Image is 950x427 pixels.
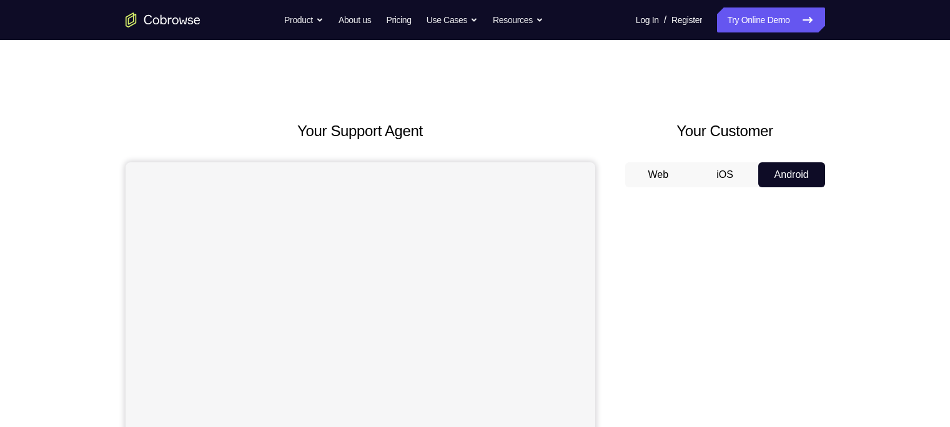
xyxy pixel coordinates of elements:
[493,7,543,32] button: Resources
[339,7,371,32] a: About us
[625,120,825,142] h2: Your Customer
[671,7,702,32] a: Register
[386,7,411,32] a: Pricing
[126,12,200,27] a: Go to the home page
[625,162,692,187] button: Web
[636,7,659,32] a: Log In
[284,7,324,32] button: Product
[758,162,825,187] button: Android
[664,12,666,27] span: /
[691,162,758,187] button: iOS
[717,7,824,32] a: Try Online Demo
[126,120,595,142] h2: Your Support Agent
[427,7,478,32] button: Use Cases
